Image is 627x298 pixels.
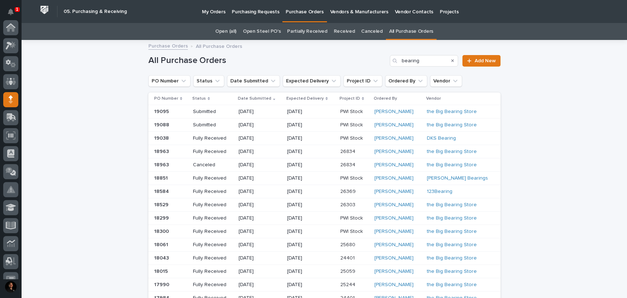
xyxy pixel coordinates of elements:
[385,75,427,87] button: Ordered By
[340,95,360,103] p: Project ID
[3,279,18,294] button: users-avatar
[374,268,414,275] a: [PERSON_NAME]
[427,162,477,168] a: the Big Bearing Store
[148,41,188,50] a: Purchase Orders
[16,7,18,12] p: 1
[374,109,414,115] a: [PERSON_NAME]
[193,202,233,208] p: Fully Received
[243,23,281,40] a: Open Steel PO's
[427,175,498,181] a: [PERSON_NAME] Bearings LLC
[154,200,170,208] p: 18529
[154,161,170,168] p: 18963
[193,162,233,168] p: Canceled
[427,229,477,235] a: the Big Bearing Store
[287,242,335,248] p: [DATE]
[374,135,414,141] a: [PERSON_NAME]
[239,135,281,141] p: [DATE]
[148,198,501,212] tr: 1852918529 Fully Received[DATE][DATE]2630326303 [PERSON_NAME] the Big Bearing Store
[374,122,414,128] a: [PERSON_NAME]
[374,175,414,181] a: [PERSON_NAME]
[427,202,477,208] a: the Big Bearing Store
[340,267,357,275] p: 25059
[148,265,501,278] tr: 1801518015 Fully Received[DATE][DATE]2505925059 [PERSON_NAME] the Big Bearing Store
[340,280,357,288] p: 25244
[64,9,127,15] h2: 05. Purchasing & Receiving
[390,55,458,67] input: Search
[154,121,171,128] p: 19088
[239,242,281,248] p: [DATE]
[287,122,335,128] p: [DATE]
[427,122,477,128] a: the Big Bearing Store
[193,189,233,195] p: Fully Received
[148,212,501,225] tr: 1829918299 Fully Received[DATE][DATE]PWI StockPWI Stock [PERSON_NAME] the Big Bearing Store
[193,149,233,155] p: Fully Received
[361,23,383,40] a: Canceled
[148,158,501,172] tr: 1896318963 Canceled[DATE][DATE]2683426834 [PERSON_NAME] the Big Bearing Store
[215,23,236,40] a: Open (all)
[193,122,233,128] p: Submitted
[239,282,281,288] p: [DATE]
[340,227,364,235] p: PWI Stock
[340,107,364,115] p: PWI Stock
[193,282,233,288] p: Fully Received
[193,109,233,115] p: Submitted
[374,242,414,248] a: [PERSON_NAME]
[462,55,500,67] a: Add New
[287,215,335,221] p: [DATE]
[340,121,364,128] p: PWI Stock
[239,122,281,128] p: [DATE]
[38,3,51,17] img: Workspace Logo
[154,214,170,221] p: 18299
[340,200,357,208] p: 26303
[154,254,170,261] p: 18043
[374,229,414,235] a: [PERSON_NAME]
[239,149,281,155] p: [DATE]
[238,95,271,103] p: Date Submitted
[239,162,281,168] p: [DATE]
[287,149,335,155] p: [DATE]
[193,175,233,181] p: Fully Received
[427,255,477,261] a: the Big Bearing Store
[239,215,281,221] p: [DATE]
[154,280,171,288] p: 17990
[287,175,335,181] p: [DATE]
[427,215,477,221] a: the Big Bearing Store
[148,172,501,185] tr: 1885118851 Fully Received[DATE][DATE]PWI StockPWI Stock [PERSON_NAME] [PERSON_NAME] Bearings LLC
[340,254,356,261] p: 24401
[374,162,414,168] a: [PERSON_NAME]
[193,268,233,275] p: Fully Received
[148,75,190,87] button: PO Number
[283,75,341,87] button: Expected Delivery
[193,75,224,87] button: Status
[334,23,355,40] a: Received
[374,255,414,261] a: [PERSON_NAME]
[148,55,387,66] h1: All Purchase Orders
[148,238,501,252] tr: 1806118061 Fully Received[DATE][DATE]2568025680 [PERSON_NAME] the Big Bearing Store
[475,58,496,63] span: Add New
[154,267,169,275] p: 18015
[154,147,170,155] p: 18963
[9,9,18,20] div: Notifications1
[287,109,335,115] p: [DATE]
[374,202,414,208] a: [PERSON_NAME]
[374,282,414,288] a: [PERSON_NAME]
[374,215,414,221] a: [PERSON_NAME]
[148,185,501,198] tr: 1858418584 Fully Received[DATE][DATE]2636926369 [PERSON_NAME] 123Bearing
[148,252,501,265] tr: 1804318043 Fully Received[DATE][DATE]2440124401 [PERSON_NAME] the Big Bearing Store
[193,229,233,235] p: Fully Received
[154,227,170,235] p: 18300
[427,242,477,248] a: the Big Bearing Store
[340,240,357,248] p: 25680
[193,135,233,141] p: Fully Received
[148,105,501,118] tr: 1909519095 Submitted[DATE][DATE]PWI StockPWI Stock [PERSON_NAME] the Big Bearing Store
[374,95,397,103] p: Ordered By
[287,268,335,275] p: [DATE]
[154,174,169,181] p: 18851
[154,240,170,248] p: 18061
[340,134,364,141] p: PWI Stock
[239,229,281,235] p: [DATE]
[426,95,441,103] p: Vendor
[193,215,233,221] p: Fully Received
[239,255,281,261] p: [DATE]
